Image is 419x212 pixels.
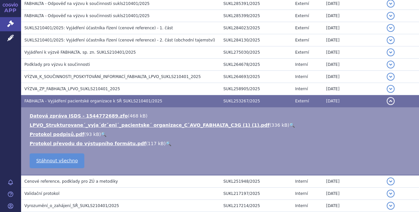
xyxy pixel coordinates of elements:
[220,71,292,83] td: SUKL264693/2025
[323,95,383,107] td: [DATE]
[387,202,395,210] button: detail
[86,132,99,137] span: 93 kB
[295,62,308,67] span: Interní
[323,46,383,59] td: [DATE]
[387,48,395,56] button: detail
[220,59,292,71] td: SUKL264678/2025
[30,113,128,119] a: Datová zpráva ISDS - 1544772689.zfo
[387,12,395,20] button: detail
[24,179,118,184] span: Cenové reference, podklady pro ZÚ a metodiky
[295,99,309,103] span: Externí
[24,62,90,67] span: Podklady pro výzvu k součinnosti
[220,22,292,34] td: SUKL284023/2025
[295,50,309,55] span: Externí
[295,38,309,42] span: Externí
[289,122,295,128] a: 🔍
[24,191,60,196] span: Validační protokol
[30,131,412,138] li: ( )
[387,177,395,185] button: detail
[271,122,288,128] span: 336 kB
[387,24,395,32] button: detail
[387,85,395,93] button: detail
[24,203,119,208] span: Vyrozumění_o_zahájení_SŘ_SUKLS210401/2025
[323,10,383,22] td: [DATE]
[220,200,292,212] td: SUKL217214/2025
[30,153,84,168] a: Stáhnout všechno
[323,59,383,71] td: [DATE]
[387,61,395,68] button: detail
[220,188,292,200] td: SUKL217197/2025
[295,191,308,196] span: Interní
[387,36,395,44] button: detail
[295,26,309,30] span: Externí
[30,122,412,128] li: ( )
[323,200,383,212] td: [DATE]
[295,1,309,6] span: Externí
[166,141,171,146] a: 🔍
[24,26,173,30] span: SUKLS210401/2025: Vyjádření účastníka řízení (cenové reference) - 1. část
[220,34,292,46] td: SUKL284130/2025
[220,46,292,59] td: SUKL275030/2025
[387,97,395,105] button: detail
[323,175,383,188] td: [DATE]
[220,10,292,22] td: SUKL285399/2025
[295,87,308,91] span: Interní
[30,113,412,119] li: ( )
[220,175,292,188] td: SUKL251948/2025
[295,179,308,184] span: Interní
[323,83,383,95] td: [DATE]
[148,141,164,146] span: 117 kB
[24,87,120,91] span: VÝZVA_ZP_FABHALTA_LPVO_SUKLS210401_2025
[24,13,150,18] span: FABHALTA - Odpověď na výzvu k součinnosti sukls210401/2025
[323,71,383,83] td: [DATE]
[295,203,308,208] span: Interní
[295,74,308,79] span: Interní
[220,83,292,95] td: SUKL258905/2025
[24,99,162,103] span: FABHALTA - Vyjádření pacientské organizace k SŘ SUKLS210401/2025
[24,74,201,79] span: VÝZVA_K_SOUČINNOSTI_POSKYTOVÁNÍ_INFORMACÍ_FABHALTA_LPVO_SUKLS210401_2025
[101,132,106,137] a: 🔍
[323,22,383,34] td: [DATE]
[30,132,84,137] a: Protokol podpisů.pdf
[323,188,383,200] td: [DATE]
[24,50,136,55] span: Vyjádření k výzvě FABHALTA, sp. zn. SUKLS210401/2025
[323,34,383,46] td: [DATE]
[30,140,412,147] li: ( )
[129,113,146,119] span: 468 kB
[387,190,395,198] button: detail
[30,122,269,128] a: LPVO_Strukturovane´_vyja´drˇeni´_pacientske´ organizace_CˇAVO_FABHALTA_C3G (1) (1).pdf
[295,13,309,18] span: Externí
[220,95,292,107] td: SUKL253267/2025
[24,1,150,6] span: FABHALTA - Odpověď na výzvu k součinnosti sukls210401/2025
[24,38,215,42] span: SUKLS210401/2025: Vyjádření účastníka řízení (cenové reference) - 2. část (obchodní tajemství)
[387,73,395,81] button: detail
[30,141,146,146] a: Protokol převodu do výstupního formátu.pdf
